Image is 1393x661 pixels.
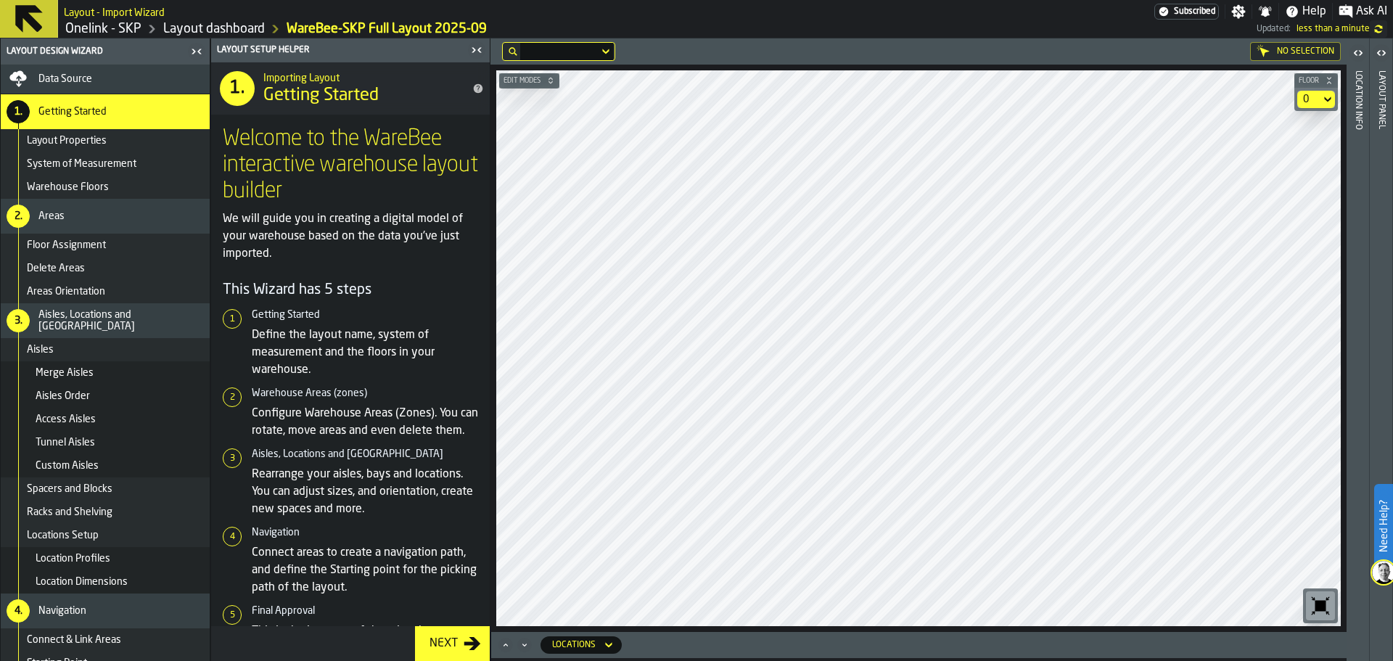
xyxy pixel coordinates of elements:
[27,181,109,193] span: Warehouse Floors
[252,623,478,657] p: This is the last step of the wizard, confirming the layout design.
[1,501,210,524] li: menu Racks and Shelving
[1154,4,1219,20] div: Menu Subscription
[27,506,112,518] span: Racks and Shelving
[1,361,210,385] li: menu Merge Aisles
[1356,3,1387,20] span: Ask AI
[1303,588,1338,623] div: button-toolbar-undefined
[64,4,165,19] h2: Sub Title
[501,77,543,85] span: Edit Modes
[220,71,255,106] div: 1.
[38,210,65,222] span: Areas
[38,309,204,332] span: Aisles, Locations and [GEOGRAPHIC_DATA]
[214,45,467,55] div: Layout Setup Helper
[1,477,210,501] li: menu Spacers and Blocks
[263,70,455,84] h2: Sub Title
[252,327,478,379] p: Define the layout name, system of measurement and the floors in your warehouse.
[223,280,478,300] h4: This Wizard has 5 steps
[1,547,210,570] li: menu Location Profiles
[64,20,660,38] nav: Breadcrumb
[287,21,487,37] a: link-to-/wh/i/6ad9c8fa-2ae6-41be-a08f-bf7f8b696bbc/import/layout/36e741bd-d403-43fb-b579-989bf392...
[1,94,210,129] li: menu Getting Started
[1370,20,1387,38] label: button-toggle-undefined
[36,553,110,564] span: Location Profiles
[223,126,478,205] h1: Welcome to the WareBee interactive warehouse layout builder
[27,263,85,274] span: Delete Areas
[252,387,478,399] h6: Warehouse Areas (zones)
[38,605,86,617] span: Navigation
[1,454,210,477] li: menu Custom Aisles
[1,570,210,594] li: menu Location Dimensions
[1,176,210,199] li: menu Warehouse Floors
[415,626,490,661] button: button-Next
[1302,3,1326,20] span: Help
[38,106,107,118] span: Getting Started
[467,41,487,59] label: button-toggle-Close me
[1,385,210,408] li: menu Aisles Order
[552,640,596,650] div: DropdownMenuValue-locations
[36,460,99,472] span: Custom Aisles
[252,309,478,321] h6: Getting Started
[1,65,210,94] li: menu Data Source
[27,530,99,541] span: Locations Setup
[211,38,490,62] header: Layout Setup Helper
[27,634,121,646] span: Connect & Link Areas
[4,46,186,57] div: Layout Design Wizard
[252,544,478,596] p: Connect areas to create a navigation path, and define the Starting point for the picking path of ...
[36,437,95,448] span: Tunnel Aisles
[36,576,128,588] span: Location Dimensions
[65,21,141,37] a: link-to-/wh/i/6ad9c8fa-2ae6-41be-a08f-bf7f8b696bbc
[186,43,207,60] label: button-toggle-Close me
[1296,77,1322,85] span: Floor
[1,594,210,628] li: menu Navigation
[252,405,478,440] p: Configure Warehouse Areas (Zones). You can rotate, move areas and even delete them.
[1279,3,1332,20] label: button-toggle-Help
[509,47,517,56] div: hide filter
[1376,485,1392,567] label: Need Help?
[36,367,94,379] span: Merge Aisles
[1371,41,1392,67] label: button-toggle-Open
[36,390,90,402] span: Aisles Order
[1252,4,1278,19] label: button-toggle-Notifications
[497,638,514,652] button: Maximize
[252,527,478,538] h6: Navigation
[27,286,105,297] span: Areas Orientation
[163,21,265,37] a: link-to-/wh/i/6ad9c8fa-2ae6-41be-a08f-bf7f8b696bbc/designer
[1257,24,1291,34] span: Updated:
[27,135,107,147] span: Layout Properties
[27,158,136,170] span: System of Measurement
[1370,38,1392,661] header: Layout panel
[424,635,464,652] div: Next
[27,344,54,356] span: Aisles
[1,199,210,234] li: menu Areas
[263,84,379,107] span: Getting Started
[7,309,30,332] div: 3.
[499,73,559,88] button: button-
[1347,38,1369,661] header: Location Info
[1376,67,1386,657] div: Layout panel
[1297,91,1335,108] div: DropdownMenuValue-default-floor
[7,100,30,123] div: 1.
[1174,7,1215,17] span: Subscribed
[252,605,478,617] h6: Final Approval
[36,414,96,425] span: Access Aisles
[1,408,210,431] li: menu Access Aisles
[1297,24,1370,34] span: 10/9/2025, 9:23:51 AM
[252,448,478,460] h6: Aisles, Locations and [GEOGRAPHIC_DATA]
[1309,594,1332,617] svg: Reset zoom and position
[1,303,210,338] li: menu Aisles, Locations and Bays
[211,62,490,115] div: title-Getting Started
[1,129,210,152] li: menu Layout Properties
[1,257,210,280] li: menu Delete Areas
[27,483,112,495] span: Spacers and Blocks
[1,38,210,65] header: Layout Design Wizard
[1250,42,1341,61] div: No Selection
[7,599,30,623] div: 4.
[1294,73,1338,88] button: button-
[1225,4,1252,19] label: button-toggle-Settings
[223,210,478,263] p: We will guide you in creating a digital model of your warehouse based on the data you've just imp...
[27,239,106,251] span: Floor Assignment
[7,205,30,228] div: 2.
[1353,67,1363,657] div: Location Info
[1303,94,1315,105] div: DropdownMenuValue-default-floor
[1,524,210,547] li: menu Locations Setup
